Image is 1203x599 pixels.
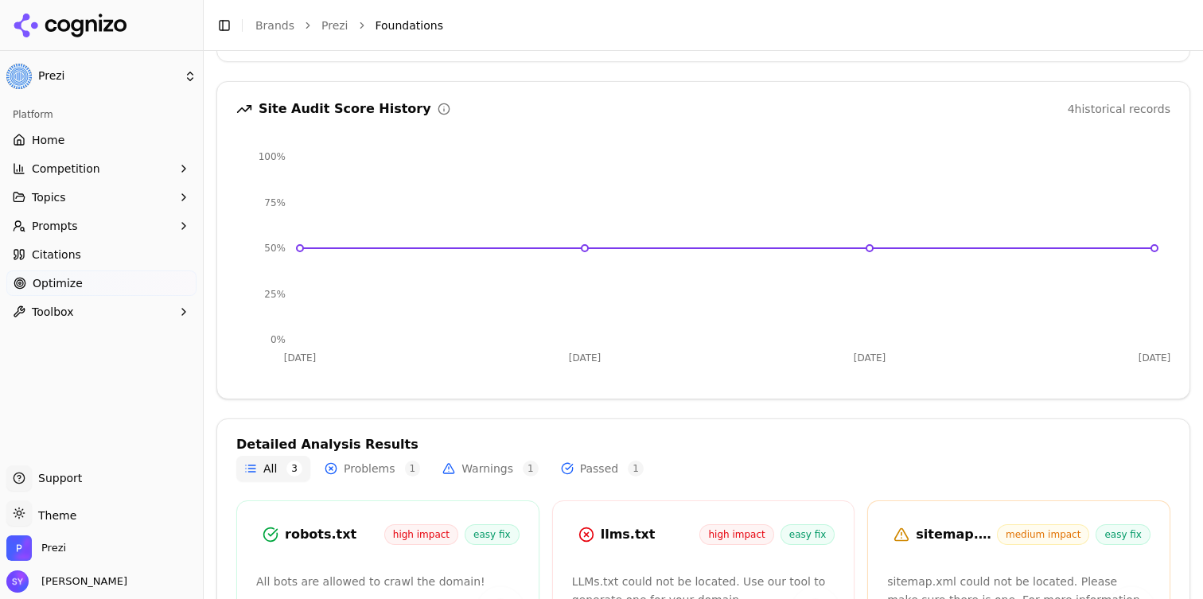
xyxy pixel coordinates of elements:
span: Prezi [38,69,177,84]
div: llms.txt [601,525,700,544]
button: All3 [236,456,310,481]
tspan: 75% [264,197,286,208]
div: robots.txt [285,525,384,544]
button: Toolbox [6,299,197,325]
tspan: [DATE] [854,352,886,364]
a: Citations [6,242,197,267]
div: 4 historical records [1068,101,1170,117]
span: Prompts [32,218,78,234]
div: Platform [6,102,197,127]
img: Prezi [6,64,32,89]
span: 1 [523,461,539,476]
span: easy fix [1096,524,1150,545]
p: All bots are allowed to crawl the domain! [256,573,520,591]
button: Passed1 [553,456,652,481]
tspan: 100% [259,151,286,162]
img: Stephanie Yu [6,570,29,593]
tspan: 25% [264,289,286,300]
span: easy fix [465,524,520,545]
div: sitemap.xml [916,525,997,544]
span: easy fix [781,524,835,545]
span: Competition [32,161,100,177]
span: Topics [32,189,66,205]
button: Warnings1 [434,456,547,481]
span: Foundations [376,18,443,33]
button: Open organization switcher [6,535,66,561]
div: Detailed Analysis Results [236,438,1170,451]
tspan: [DATE] [569,352,601,364]
span: [PERSON_NAME] [35,574,127,589]
a: Brands [255,19,294,32]
tspan: [DATE] [284,352,317,364]
span: 1 [628,461,644,476]
img: Prezi [6,535,32,561]
div: Site Audit Score History [236,101,450,117]
span: Toolbox [32,304,74,320]
span: 1 [405,461,421,476]
tspan: 0% [271,334,286,345]
span: Theme [32,509,76,522]
span: Optimize [33,275,83,291]
span: medium impact [997,524,1089,545]
span: high impact [699,524,773,545]
span: Home [32,132,64,148]
tspan: 50% [264,243,286,254]
button: Problems1 [317,456,428,481]
span: Prezi [41,541,66,555]
tspan: [DATE] [1139,352,1171,364]
a: Home [6,127,197,153]
nav: breadcrumb [255,18,1158,33]
button: Topics [6,185,197,210]
span: Citations [32,247,81,263]
a: Prezi [321,18,348,33]
span: high impact [384,524,458,545]
button: Open user button [6,570,127,593]
button: Competition [6,156,197,181]
span: Support [32,470,82,486]
a: Optimize [6,270,197,296]
button: Prompts [6,213,197,239]
span: 3 [286,461,302,476]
